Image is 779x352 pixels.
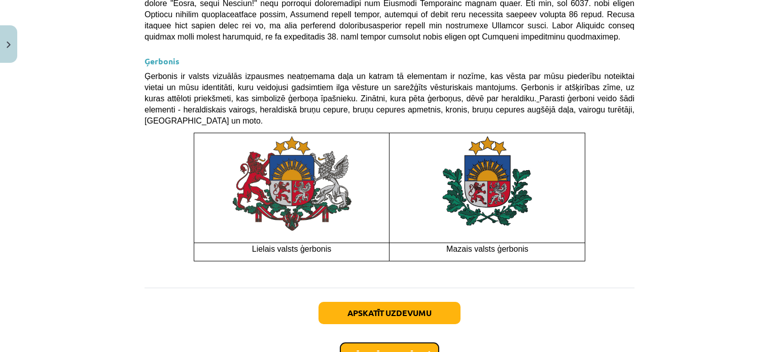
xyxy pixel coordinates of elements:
[252,245,332,253] span: Lielais valsts ģerbonis
[145,56,180,66] strong: Ģerbonis
[7,42,11,48] img: icon-close-lesson-0947bae3869378f0d4975bcd49f059093ad1ed9edebbc8119c70593378902aed.svg
[424,133,551,236] img: Latvijas valsts ģerbonis
[318,302,461,324] button: Apskatīt uzdevumu
[230,133,354,233] img: A colorful emblem with lions and a shield Description automatically generated
[145,72,634,125] span: Ģerbonis ir valsts vizuālās izpausmes neatņemama daļa un katram tā elementam ir nozīme, kas vēsta...
[446,245,528,253] span: Mazais valsts ģerbonis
